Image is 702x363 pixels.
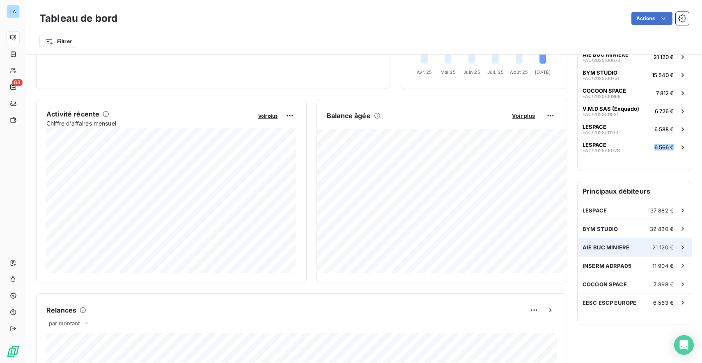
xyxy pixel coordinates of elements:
[654,126,674,132] span: 6 588 €
[583,69,617,76] span: BYM STUDIO
[578,102,692,120] button: V.M.D SAS (Exquado)FAC/2025/010316 726 €
[509,112,537,119] button: Voir plus
[654,281,674,288] span: 7 898 €
[583,244,629,251] span: AIE BUC MINIERE
[578,120,692,138] button: LESPACEFAC/2025/011336 588 €
[650,207,674,214] span: 37 882 €
[49,320,80,326] span: par montant
[583,281,627,288] span: COCOON SPACE
[512,112,535,119] span: Voir plus
[510,69,528,75] tspan: Août 25
[652,263,674,269] span: 11 904 €
[583,112,618,117] span: FAC/2025/01031
[7,5,20,18] div: LA
[46,109,99,119] h6: Activité récente
[650,226,674,232] span: 32 830 €
[535,69,551,75] tspan: [DATE]
[583,263,631,269] span: INSERM ADRPA05
[7,345,20,358] img: Logo LeanPay
[654,144,674,151] span: 6 566 €
[656,90,674,96] span: 7 812 €
[578,48,692,66] button: AIE BUC MINIEREFAC/2025/0067321 120 €
[583,226,618,232] span: BYM STUDIO
[463,69,480,75] tspan: Juin 25
[46,305,76,315] h6: Relances
[578,66,692,84] button: BYM STUDIOFAC/2025/0075115 540 €
[12,79,23,86] span: 63
[39,35,77,48] button: Filtrer
[583,94,621,99] span: FAC/2025/00968
[417,69,432,75] tspan: Avr. 25
[583,105,639,112] span: V.M.D SAS (Exquado)
[674,335,694,355] div: Open Intercom Messenger
[652,244,674,251] span: 21 120 €
[583,207,607,214] span: LESPACE
[46,119,252,128] span: Chiffre d'affaires mensuel
[653,299,674,306] span: 6 563 €
[655,108,674,114] span: 6 726 €
[583,123,606,130] span: LESPACE
[578,138,692,156] button: LESPACEFAC/2025/007736 566 €
[631,12,672,25] button: Actions
[583,76,619,81] span: FAC/2025/00751
[583,130,618,135] span: FAC/2025/01133
[258,113,278,119] span: Voir plus
[578,84,692,102] button: COCOON SPACEFAC/2025/009687 812 €
[652,72,674,78] span: 15 540 €
[578,181,692,201] h6: Principaux débiteurs
[583,148,620,153] span: FAC/2025/00773
[583,299,636,306] span: EESC ESCP EUROPE
[440,69,456,75] tspan: Mai 25
[39,11,117,26] h3: Tableau de bord
[583,87,626,94] span: COCOON SPACE
[583,58,620,63] span: FAC/2025/00673
[654,54,674,60] span: 21 120 €
[327,111,371,121] h6: Balance âgée
[583,142,606,148] span: LESPACE
[487,69,504,75] tspan: Juil. 25
[256,112,280,119] button: Voir plus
